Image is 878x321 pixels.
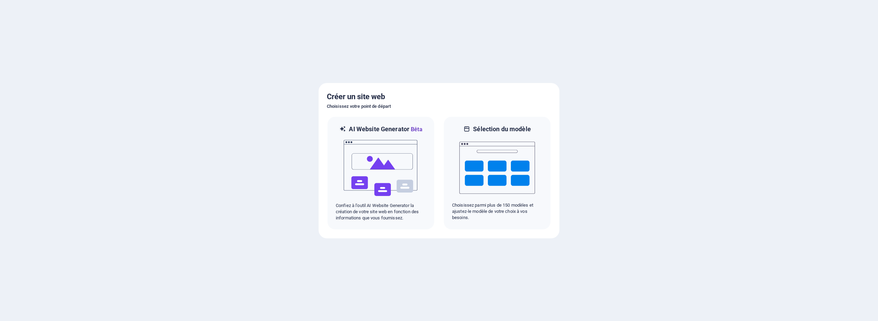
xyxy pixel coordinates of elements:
h6: AI Website Generator [349,125,422,134]
h6: Sélection du modèle [473,125,531,133]
h5: Créer un site web [327,91,551,102]
p: Choisissez parmi plus de 150 modèles et ajustez-le modèle de votre choix à vos besoins. [452,202,542,221]
h6: Choisissez votre point de départ [327,102,551,111]
p: Confiez à l'outil AI Website Generator la création de votre site web en fonction des informations... [336,203,426,221]
div: Sélection du modèleChoisissez parmi plus de 150 modèles et ajustez-le modèle de votre choix à vos... [443,116,551,230]
div: AI Website GeneratorBêtaaiConfiez à l'outil AI Website Generator la création de votre site web en... [327,116,435,230]
span: Bêta [409,126,422,133]
img: ai [343,134,419,203]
